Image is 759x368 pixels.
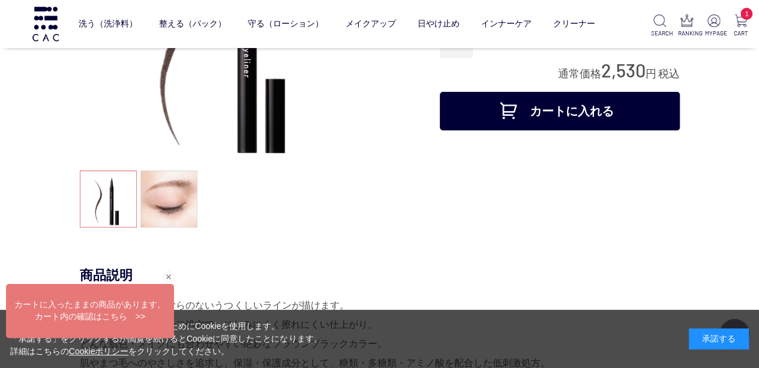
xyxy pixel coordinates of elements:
[69,346,129,356] a: Cookieポリシー
[740,8,752,20] span: 1
[79,9,137,39] a: 洗う（洗浄料）
[732,14,749,38] a: 1 CART
[326,44,385,54] a: フェイスカラー
[417,9,459,39] a: 日やけ止め
[678,29,695,38] p: RANKING
[651,29,668,38] p: SEARCH
[406,44,431,54] a: リップ
[481,9,531,39] a: インナーケア
[705,14,722,38] a: MYPAGE
[440,92,680,130] button: カートに入れる
[558,68,601,80] span: 通常価格
[31,7,61,41] img: logo
[159,9,226,39] a: 整える（パック）
[646,68,656,80] span: 円
[601,59,646,81] span: 2,530
[289,44,305,54] a: アイ
[705,29,722,38] p: MYPAGE
[248,9,323,39] a: 守る（ローション）
[658,68,680,80] span: 税込
[732,29,749,38] p: CART
[689,328,749,349] div: 承諾する
[553,9,595,39] a: クリーナー
[242,44,268,54] a: ベース
[678,14,695,38] a: RANKING
[651,14,668,38] a: SEARCH
[80,267,680,284] div: 商品説明
[345,9,395,39] a: メイクアップ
